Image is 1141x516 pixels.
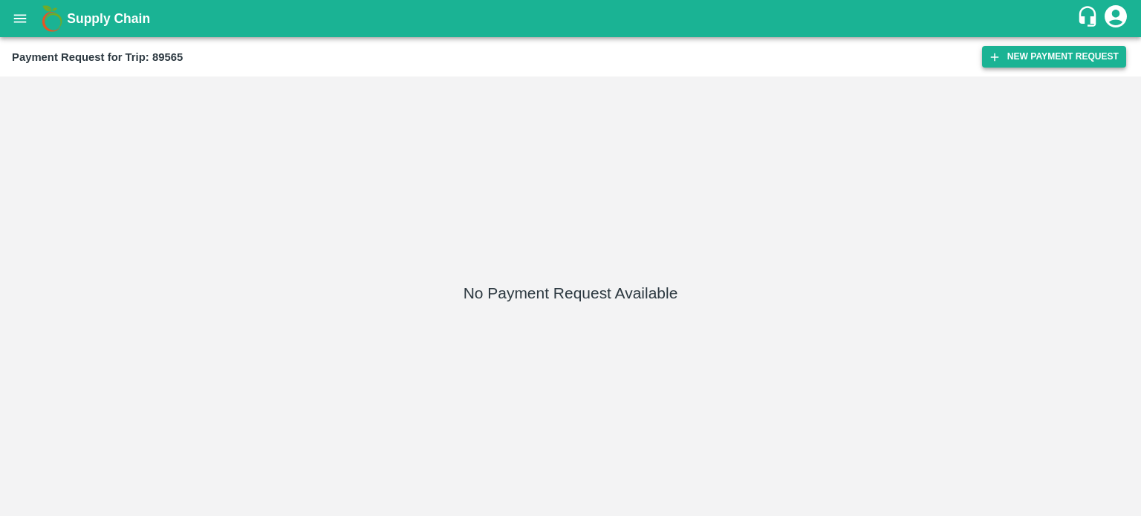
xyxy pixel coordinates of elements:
[464,283,678,304] h5: No Payment Request Available
[12,51,183,63] b: Payment Request for Trip: 89565
[1102,3,1129,34] div: account of current user
[37,4,67,33] img: logo
[67,11,150,26] b: Supply Chain
[982,46,1126,68] button: New Payment Request
[3,1,37,36] button: open drawer
[67,8,1076,29] a: Supply Chain
[1076,5,1102,32] div: customer-support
